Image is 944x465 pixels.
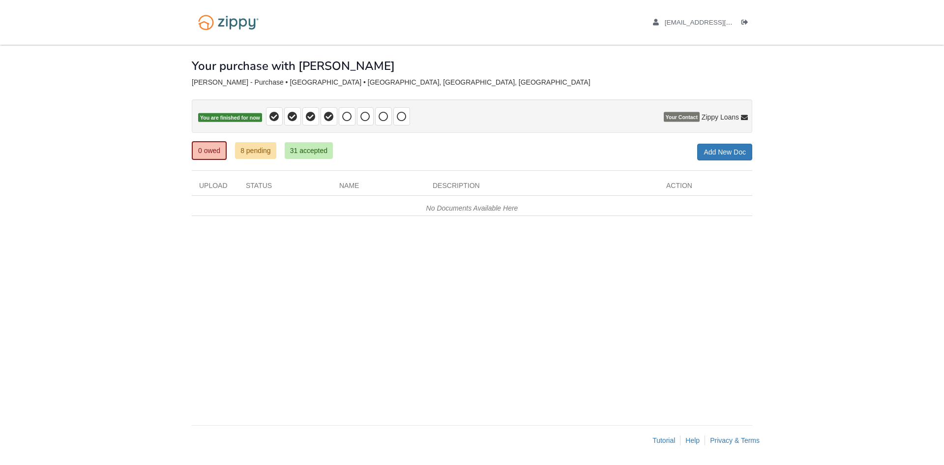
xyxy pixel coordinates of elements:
div: Name [332,181,425,195]
h1: Your purchase with [PERSON_NAME] [192,60,395,72]
span: jimenezfamily2813@gmail.com [665,19,777,26]
img: Logo [192,10,265,35]
div: [PERSON_NAME] - Purchase • [GEOGRAPHIC_DATA] • [GEOGRAPHIC_DATA], [GEOGRAPHIC_DATA], [GEOGRAPHIC_... [192,78,752,87]
a: Help [685,436,700,444]
em: No Documents Available Here [426,204,518,212]
div: Status [238,181,332,195]
a: 0 owed [192,141,227,160]
a: Add New Doc [697,144,752,160]
a: Privacy & Terms [710,436,760,444]
a: Tutorial [652,436,675,444]
span: You are finished for now [198,113,262,123]
a: Log out [741,19,752,29]
a: edit profile [653,19,777,29]
a: 31 accepted [285,142,333,159]
div: Action [659,181,752,195]
span: Your Contact [664,112,700,122]
div: Description [425,181,659,195]
div: Upload [192,181,238,195]
a: 8 pending [235,142,276,159]
span: Zippy Loans [702,112,739,122]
